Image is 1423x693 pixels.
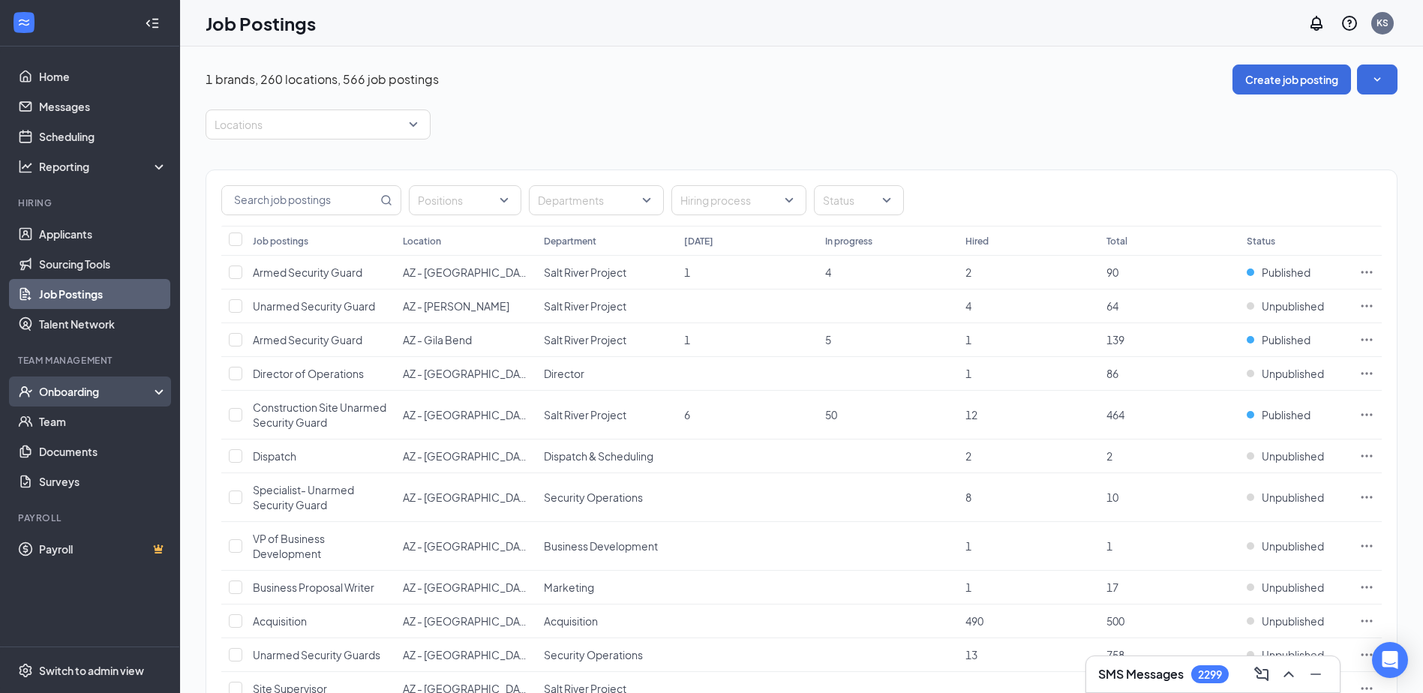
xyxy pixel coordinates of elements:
span: Published [1262,407,1310,422]
span: 86 [1106,367,1118,380]
th: [DATE] [677,226,818,256]
span: Unarmed Security Guard [253,299,375,313]
a: Sourcing Tools [39,249,167,279]
h3: SMS Messages [1098,666,1184,682]
svg: Minimize [1307,665,1325,683]
td: Dispatch & Scheduling [536,439,677,473]
button: Minimize [1304,662,1328,686]
a: Home [39,61,167,91]
svg: WorkstreamLogo [17,15,32,30]
div: Job postings [253,235,308,247]
span: Acquisition [253,614,307,628]
td: AZ - Arlington [395,256,536,289]
a: Messages [39,91,167,121]
span: Security Operations [544,648,643,661]
span: 1 [965,539,971,553]
button: ComposeMessage [1250,662,1274,686]
span: 1 [684,333,690,346]
span: Salt River Project [544,333,626,346]
td: Business Development [536,522,677,571]
svg: Ellipses [1359,265,1374,280]
span: Unpublished [1262,647,1324,662]
button: SmallChevronDown [1357,64,1397,94]
span: 490 [965,614,983,628]
span: Salt River Project [544,299,626,313]
td: AZ - Phoenix [395,604,536,638]
div: 2299 [1198,668,1222,681]
span: 90 [1106,265,1118,279]
span: 2 [1106,449,1112,463]
span: 1 [965,580,971,594]
td: AZ - Phoenix [395,439,536,473]
svg: Ellipses [1359,298,1374,313]
div: Payroll [18,511,164,524]
td: Security Operations [536,638,677,672]
span: 1 [965,367,971,380]
span: 50 [825,408,837,421]
th: In progress [818,226,959,256]
span: 4 [825,265,831,279]
span: VP of Business Development [253,532,325,560]
span: AZ - [GEOGRAPHIC_DATA] [403,614,533,628]
span: 1 [965,333,971,346]
svg: Ellipses [1359,538,1374,553]
div: Hiring [18,196,164,209]
span: Armed Security Guard [253,265,362,279]
span: Salt River Project [544,265,626,279]
div: KS [1376,16,1388,29]
a: Talent Network [39,309,167,339]
span: Security Operations [544,490,643,504]
span: Published [1262,265,1310,280]
span: AZ - [GEOGRAPHIC_DATA] [403,367,533,380]
span: 464 [1106,408,1124,421]
span: 5 [825,333,831,346]
span: 1 [684,265,690,279]
svg: UserCheck [18,384,33,399]
td: Salt River Project [536,256,677,289]
span: Specialist- Unarmed Security Guard [253,483,354,511]
span: Dispatch & Scheduling [544,449,653,463]
span: 10 [1106,490,1118,504]
svg: Settings [18,663,33,678]
td: AZ - Phoenix [395,473,536,522]
span: Director [544,367,584,380]
svg: Ellipses [1359,490,1374,505]
span: Unpublished [1262,448,1324,463]
svg: Ellipses [1359,613,1374,628]
a: PayrollCrown [39,534,167,564]
span: 2 [965,449,971,463]
span: Unpublished [1262,613,1324,628]
th: Hired [958,226,1099,256]
div: Location [403,235,441,247]
svg: Ellipses [1359,448,1374,463]
svg: Ellipses [1359,580,1374,595]
span: 758 [1106,648,1124,661]
span: Unpublished [1262,538,1324,553]
button: ChevronUp [1277,662,1301,686]
th: Total [1099,226,1240,256]
a: Surveys [39,466,167,496]
td: AZ - Phoenix [395,522,536,571]
span: AZ - [GEOGRAPHIC_DATA] [403,408,533,421]
svg: Ellipses [1359,407,1374,422]
a: Team [39,406,167,436]
span: AZ - Gila Bend [403,333,472,346]
span: Unpublished [1262,298,1324,313]
div: Open Intercom Messenger [1372,642,1408,678]
svg: MagnifyingGlass [380,194,392,206]
span: Unpublished [1262,490,1324,505]
span: AZ - [GEOGRAPHIC_DATA] [403,449,533,463]
svg: SmallChevronDown [1370,72,1385,87]
div: Switch to admin view [39,663,144,678]
td: Salt River Project [536,391,677,439]
span: Construction Site Unarmed Security Guard [253,400,386,429]
td: Marketing [536,571,677,604]
span: AZ - [GEOGRAPHIC_DATA] [403,648,533,661]
td: Director [536,357,677,391]
svg: QuestionInfo [1340,14,1358,32]
span: Unpublished [1262,580,1324,595]
span: Director of Operations [253,367,364,380]
a: Scheduling [39,121,167,151]
td: Security Operations [536,473,677,522]
span: Unpublished [1262,366,1324,381]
